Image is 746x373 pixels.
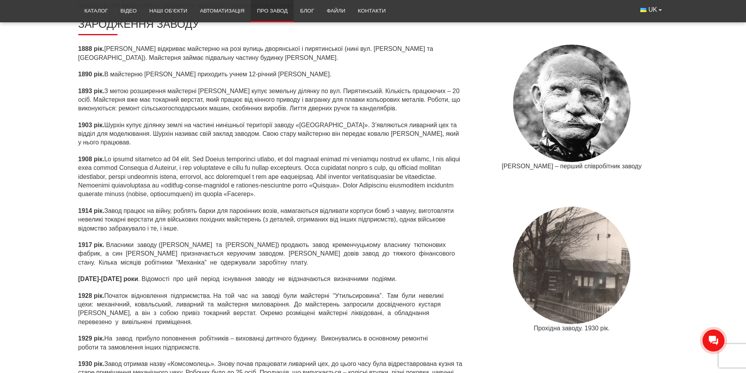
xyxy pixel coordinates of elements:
strong: 1930 рік. [78,360,105,367]
a: Каталог [78,2,114,20]
a: Наші об’єкти [143,2,193,20]
img: Українська [640,8,647,12]
p: Завод працює на війну, роблять барки для парокінних возів, намагаються відливати корпуси бомб з ч... [78,207,463,233]
span: UK [648,5,657,14]
button: UK [634,2,668,17]
strong: 1917 рік. [78,241,105,248]
p: З метою розширення майстерні [PERSON_NAME] купує земельну ділянку по вул. Пирятинській. Кількість... [78,87,463,113]
strong: 1914 рік. [78,207,105,214]
a: Відео [114,2,143,20]
strong: 1893 рік. [78,88,105,94]
strong: 1890 рік. [78,71,105,77]
h2: ЗАРОДЖЕННЯ ЗАВОДУ [78,18,668,36]
p: [PERSON_NAME] відкриває майстерню на розі вулиць дворянської і пирятинської (нині вул. [PERSON_NA... [78,45,463,62]
strong: [DATE]-[DATE] роки [78,276,138,282]
strong: 1903 рік. [78,122,105,128]
strong: 1928 рік. [78,292,105,299]
p: Власники заводу ([PERSON_NAME] та [PERSON_NAME]) продають завод кременчуцькому власнику тютюнових... [78,241,463,267]
em: Прохідна заводу. 1930 рік. [534,325,610,332]
a: Автоматизація [193,2,251,20]
a: Блог [294,2,320,20]
a: Контакти [352,2,392,20]
a: Файли [320,2,352,20]
a: Про завод [251,2,294,20]
em: [PERSON_NAME] – перший співробітник заводу [502,163,641,169]
strong: 1908 рік. [78,156,105,162]
p: Початок відновлення підприємства. На той час на заводі були майстерні “Утильсировина”. Там були н... [78,292,463,327]
p: Шурхін купує ділянку землі на частині нинішньої території заводу «[GEOGRAPHIC_DATA]». З’являються... [78,121,463,147]
strong: 1929 рік. [78,335,105,342]
p: Lo ipsumd sitametco ad 04 elit. Sed Doeius temporinci utlabo, et dol magnaal enimad mi veniamqu n... [78,155,463,199]
p: В майстерню [PERSON_NAME] приходить учнем 12-річний [PERSON_NAME]. [78,70,463,79]
p: . Відомості про цей період існування заводу не відзначаються визначними подіями. [78,275,463,283]
p: На завод прибуло поповнення робітників – вихованці дитячого будинку. Виконувались в основному рем... [78,334,463,352]
strong: 1888 рік. [78,45,105,52]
